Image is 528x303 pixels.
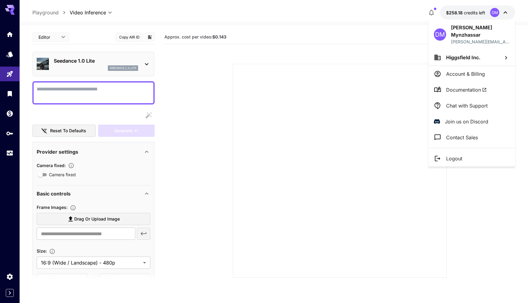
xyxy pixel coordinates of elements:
p: [PERSON_NAME][EMAIL_ADDRESS] [451,38,510,45]
p: Chat with Support [446,102,488,109]
p: Logout [446,155,462,162]
button: Higgsfield Inc. [428,49,515,66]
div: dias@higgsfield.ai [451,38,510,45]
p: [PERSON_NAME] Mynzhassar [451,24,510,38]
span: Documentation [446,86,487,93]
p: Contact Sales [446,134,478,141]
div: DM [434,28,446,41]
p: Account & Billing [446,70,485,78]
p: Join us on Discord [445,118,488,125]
span: Higgsfield Inc. [446,54,480,60]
